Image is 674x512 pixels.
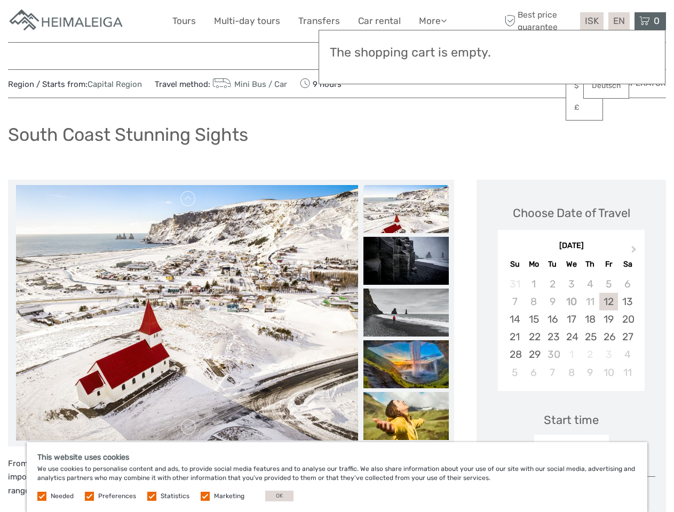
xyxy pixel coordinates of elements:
div: Choose Friday, September 26th, 2025 [599,328,618,346]
div: We use cookies to personalise content and ads, to provide social media features and to analyse ou... [27,442,647,512]
div: Choose Friday, October 10th, 2025 [599,364,618,381]
div: month 2025-09 [501,275,641,381]
a: Mini Bus / Car [210,79,287,89]
div: Not available Thursday, September 11th, 2025 [581,293,599,310]
div: Mo [525,257,543,271]
img: 9bdfff8e1a374ab685be8e1c35c1fbda_slider_thumbnail.jpeg [363,237,449,285]
div: 09:00 [534,435,609,459]
div: Not available Wednesday, September 3rd, 2025 [562,275,581,293]
div: Not available Friday, October 3rd, 2025 [599,346,618,363]
p: From [GEOGRAPHIC_DATA] we head to the [GEOGRAPHIC_DATA], a magical route full of stunning sights ... [8,457,454,498]
p: We're away right now. Please check back later! [15,19,121,27]
div: Not available Wednesday, September 10th, 2025 [562,293,581,310]
a: Tours [172,13,196,29]
div: Choose Saturday, October 4th, 2025 [618,346,637,363]
div: Choose Monday, October 6th, 2025 [525,364,543,381]
span: Best price guarantee [502,9,577,33]
label: Marketing [214,492,244,501]
div: We [562,257,581,271]
a: Multi-day tours [214,13,280,29]
button: Open LiveChat chat widget [123,17,136,29]
div: Th [581,257,599,271]
div: Choose Monday, September 29th, 2025 [525,346,543,363]
div: Choose Tuesday, September 16th, 2025 [543,310,562,328]
div: Not available Tuesday, September 30th, 2025 [543,346,562,363]
div: Choose Date of Travel [513,205,630,221]
a: Capital Region [88,79,142,89]
div: Choose Wednesday, October 8th, 2025 [562,364,581,381]
div: Sa [618,257,637,271]
img: Apartments in Reykjavik [8,8,125,34]
div: Not available Tuesday, September 2nd, 2025 [543,275,562,293]
span: 9 hours [300,76,342,91]
div: [DATE] [498,241,645,252]
div: Choose Tuesday, September 23rd, 2025 [543,328,562,346]
div: Choose Sunday, September 14th, 2025 [505,310,524,328]
h3: The shopping cart is empty. [330,45,654,60]
label: Needed [51,492,74,501]
div: Choose Saturday, September 27th, 2025 [618,328,637,346]
div: Choose Thursday, September 25th, 2025 [581,328,599,346]
div: Choose Friday, September 12th, 2025 [599,293,618,310]
div: Not available Sunday, August 31st, 2025 [505,275,524,293]
div: Not available Monday, September 1st, 2025 [525,275,543,293]
div: Choose Sunday, September 28th, 2025 [505,346,524,363]
div: Not available Monday, September 8th, 2025 [525,293,543,310]
div: EN [608,12,630,30]
span: Travel method: [155,76,287,91]
div: Choose Saturday, October 11th, 2025 [618,364,637,381]
img: 8b7e9610066845ca95f34ed80d46ce70_slider_thumbnail.jpeg [363,340,449,388]
a: More [419,13,447,29]
div: Not available Wednesday, October 1st, 2025 [562,346,581,363]
div: Choose Monday, September 15th, 2025 [525,310,543,328]
img: d3de8321b39a4f5dbd6bf827d4827d84_main_slider.jpeg [16,185,358,441]
div: Choose Saturday, September 20th, 2025 [618,310,637,328]
div: Not available Tuesday, September 9th, 2025 [543,293,562,310]
a: Car rental [358,13,401,29]
div: Choose Tuesday, October 7th, 2025 [543,364,562,381]
label: Statistics [161,492,189,501]
div: Not available Friday, September 5th, 2025 [599,275,618,293]
img: d3de8321b39a4f5dbd6bf827d4827d84_slider_thumbnail.jpeg [363,185,449,233]
a: £ [566,98,602,117]
div: Choose Thursday, September 18th, 2025 [581,310,599,328]
div: Su [505,257,524,271]
div: Fr [599,257,618,271]
button: OK [265,491,294,501]
a: Transfers [298,13,340,29]
label: Preferences [98,492,136,501]
span: Region / Starts from: [8,79,142,90]
div: Choose Thursday, October 9th, 2025 [581,364,599,381]
div: Not available Sunday, September 7th, 2025 [505,293,524,310]
div: Choose Wednesday, September 24th, 2025 [562,328,581,346]
div: Start time [544,412,599,428]
div: Choose Sunday, September 21st, 2025 [505,328,524,346]
img: 30ab2f79e103419b9a5201f1deb46f8f_slider_thumbnail.jpeg [363,392,449,440]
a: $ [566,76,602,95]
h5: This website uses cookies [37,453,637,462]
button: Next Month [627,243,644,260]
div: Choose Wednesday, September 17th, 2025 [562,310,581,328]
div: Choose Friday, September 19th, 2025 [599,310,618,328]
div: Not available Thursday, October 2nd, 2025 [581,346,599,363]
img: 6728b765069543bf8e5c2f7caab7ac27_slider_thumbnail.jpeg [363,289,449,337]
h1: South Coast Stunning Sights [8,124,248,146]
a: Deutsch [584,76,629,95]
div: Choose Sunday, October 5th, 2025 [505,364,524,381]
div: Choose Saturday, September 13th, 2025 [618,293,637,310]
div: Not available Thursday, September 4th, 2025 [581,275,599,293]
span: 0 [652,15,661,26]
div: Choose Monday, September 22nd, 2025 [525,328,543,346]
div: Tu [543,257,562,271]
span: ISK [585,15,599,26]
div: Not available Saturday, September 6th, 2025 [618,275,637,293]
